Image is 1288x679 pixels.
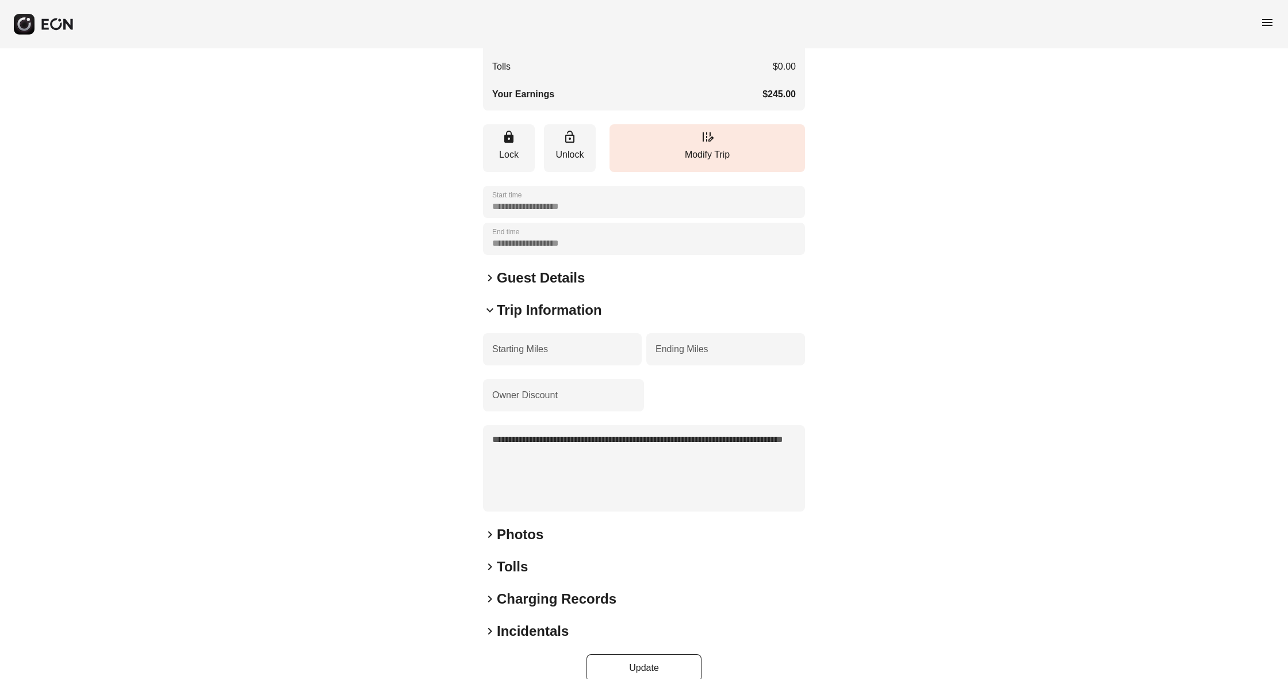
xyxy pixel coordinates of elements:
span: menu [1260,16,1274,29]
span: keyboard_arrow_down [483,303,497,317]
h2: Incidentals [497,622,569,640]
button: Modify Trip [609,124,805,172]
p: Lock [489,148,529,162]
button: Unlock [544,124,596,172]
span: lock_open [563,130,577,144]
span: keyboard_arrow_right [483,528,497,541]
span: Your Earnings [492,87,554,101]
button: Lock [483,124,535,172]
span: keyboard_arrow_right [483,592,497,606]
h2: Trip Information [497,301,602,319]
span: keyboard_arrow_right [483,560,497,574]
h2: Tolls [497,558,528,576]
span: edit_road [700,130,714,144]
p: Unlock [550,148,590,162]
span: lock [502,130,516,144]
label: Ending Miles [655,342,708,356]
h2: Guest Details [497,269,585,287]
span: keyboard_arrow_right [483,624,497,638]
span: Tolls [492,60,511,74]
h2: Photos [497,525,543,544]
span: $245.00 [762,87,796,101]
label: Owner Discount [492,388,558,402]
label: Starting Miles [492,342,548,356]
p: Modify Trip [615,148,799,162]
span: keyboard_arrow_right [483,271,497,285]
h2: Charging Records [497,590,616,608]
span: $0.00 [773,60,796,74]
